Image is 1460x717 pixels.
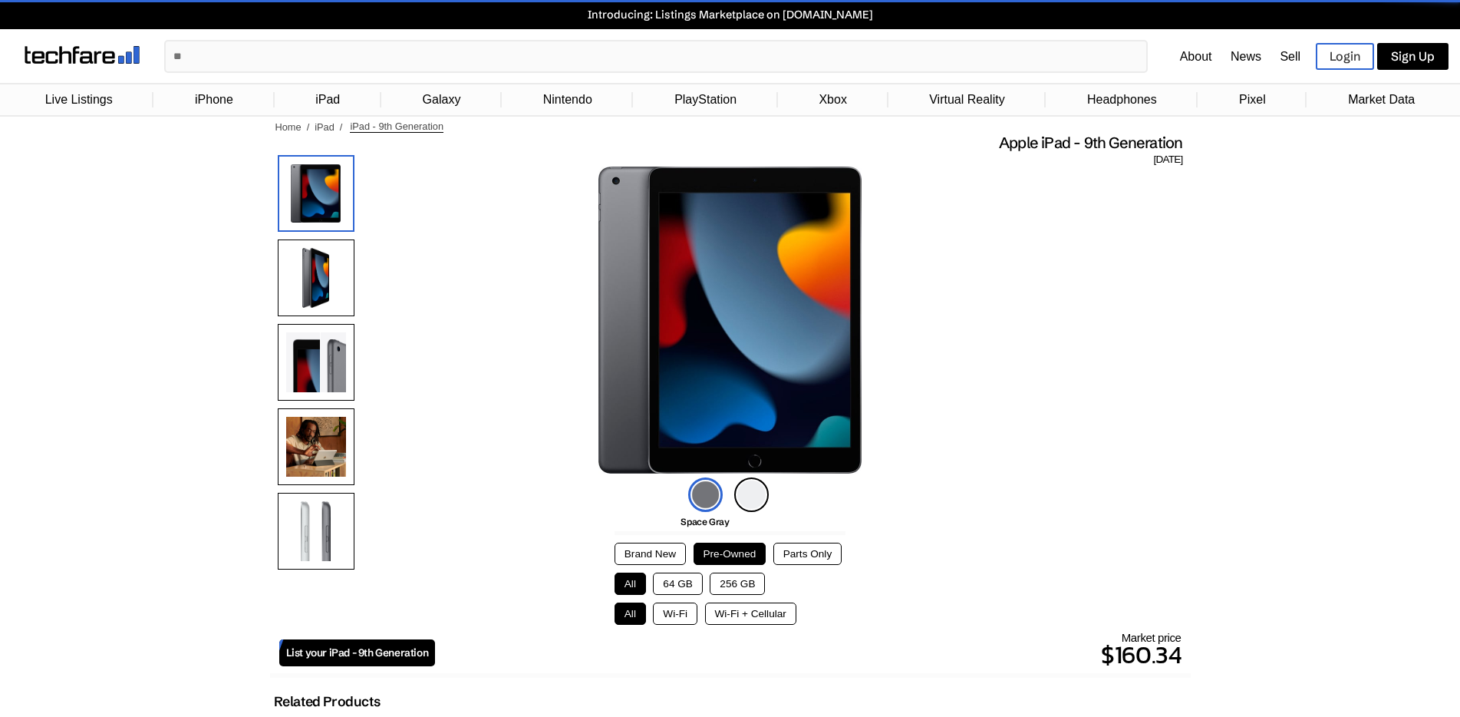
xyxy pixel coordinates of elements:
[615,573,646,595] button: All
[615,603,646,625] button: All
[435,631,1181,673] div: Market price
[536,85,600,114] a: Nintendo
[308,85,348,114] a: iPad
[615,543,686,565] button: Brand New
[653,573,703,595] button: 64 GB
[279,639,436,666] a: List your iPad - 9th Generation
[38,85,120,114] a: Live Listings
[350,121,443,133] span: iPad - 9th Generation
[1377,43,1448,70] a: Sign Up
[1316,43,1374,70] a: Login
[999,133,1182,153] span: Apple iPad - 9th Generation
[1180,50,1212,63] a: About
[278,324,354,401] img: Camera
[773,543,842,565] button: Parts Only
[598,167,861,474] img: iPad (9th Generation)
[1079,85,1165,114] a: Headphones
[1231,85,1274,114] a: Pixel
[286,646,429,659] span: List your iPad - 9th Generation
[278,493,354,570] img: Sides
[315,121,335,133] a: iPad
[1231,50,1261,63] a: News
[653,603,697,625] button: Wi-Fi
[1154,153,1183,167] span: [DATE]
[340,121,343,133] span: /
[1340,85,1422,114] a: Market Data
[307,121,310,133] span: /
[278,155,354,232] img: iPad (9th Generation)
[274,693,381,710] h2: Related Products
[25,46,140,64] img: techfare logo
[667,85,744,114] a: PlayStation
[694,543,766,565] button: Pre-Owned
[734,477,769,512] img: silver-icon
[811,85,854,114] a: Xbox
[435,636,1181,673] p: $160.34
[705,603,796,625] button: Wi-Fi + Cellular
[278,408,354,485] img: Using
[1280,50,1300,63] a: Sell
[187,85,241,114] a: iPhone
[710,573,765,595] button: 256 GB
[275,121,302,133] a: Home
[681,516,729,527] span: Space Gray
[688,477,723,512] img: space-gray-icon
[278,240,354,316] img: Side
[921,85,1012,114] a: Virtual Reality
[8,8,1452,21] a: Introducing: Listings Marketplace on [DOMAIN_NAME]
[415,85,469,114] a: Galaxy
